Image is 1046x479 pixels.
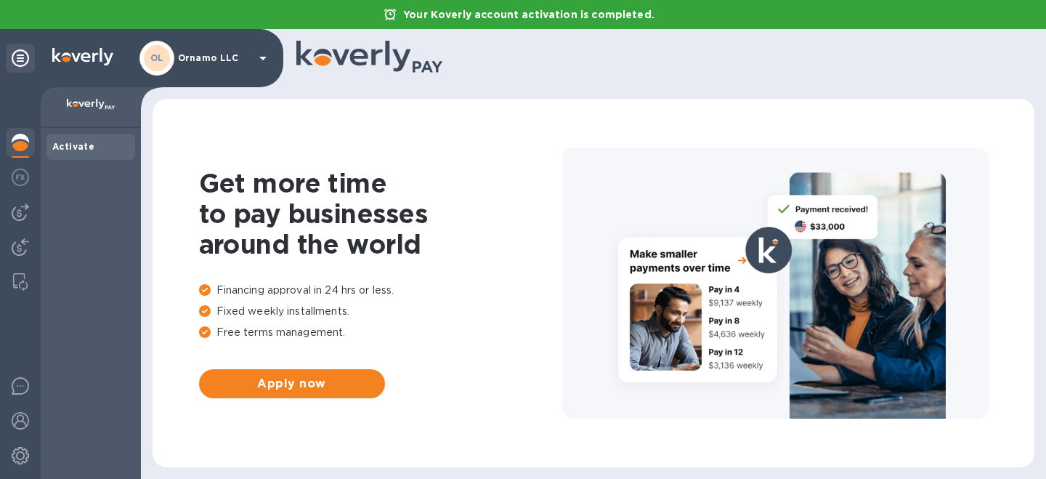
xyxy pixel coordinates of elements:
[178,53,251,63] p: Ornamo LLC
[52,48,113,65] img: Logo
[12,169,29,186] img: Foreign exchange
[6,44,35,73] div: Unpin categories
[150,52,164,63] b: OL
[199,325,562,340] p: Free terms management.
[199,283,562,298] p: Financing approval in 24 hrs or less.
[52,141,94,152] b: Activate
[396,7,662,22] p: Your Koverly account activation is completed.
[199,369,385,398] button: Apply now
[199,168,562,259] h1: Get more time to pay businesses around the world
[211,375,373,393] span: Apply now
[199,304,562,319] p: Fixed weekly installments.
